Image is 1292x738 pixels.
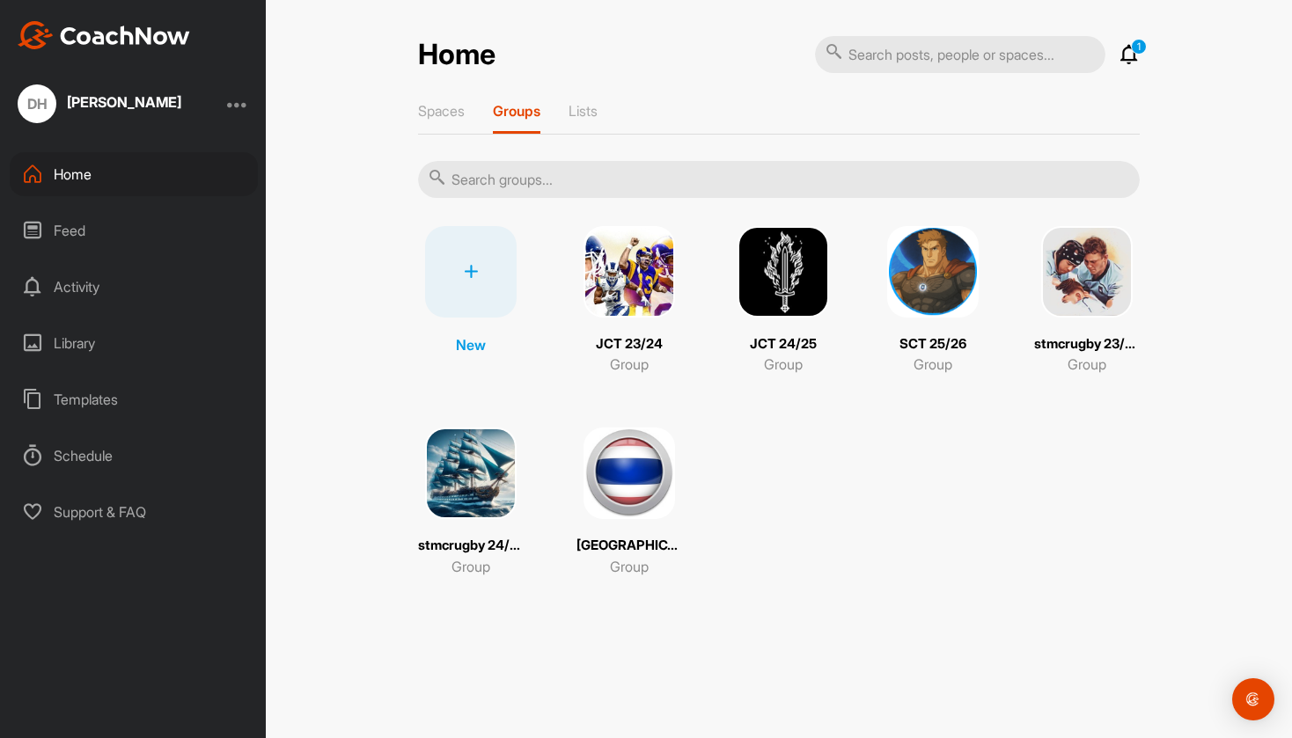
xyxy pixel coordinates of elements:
p: Spaces [418,102,465,120]
p: Groups [493,102,540,120]
img: square_b90eb15de67f1eefe0b0b21331d9e02f.png [584,226,675,318]
div: Open Intercom Messenger [1232,678,1274,720]
p: Group [914,354,952,375]
img: CoachNow [18,21,190,49]
img: square_49093ae6cb5e97559a3e03274f335070.png [887,226,979,318]
div: Schedule [10,434,258,478]
p: JCT 23/24 [596,334,663,354]
img: square_094800913e1700ab30860289191c9c51.png [584,427,675,519]
div: Activity [10,265,258,309]
img: square_0f114a6fe6e5bf606450e2753a1ca1db.png [1041,226,1133,318]
p: 1 [1131,39,1147,55]
input: Search groups... [418,161,1140,198]
p: stmcrugby 23/24 SCT [1034,334,1140,354]
h2: Home [418,38,496,72]
p: Group [610,354,649,375]
p: stmcrugby 24/25 SCT [418,536,524,556]
div: Library [10,321,258,365]
img: square_f429f64e97ee5e6321d621dd056d3411.png [425,427,517,519]
p: Lists [569,102,598,120]
div: Home [10,152,258,196]
div: [PERSON_NAME] [67,95,181,109]
p: Group [451,556,490,577]
p: SCT 25/26 [899,334,966,354]
div: Templates [10,377,258,421]
p: Group [610,556,649,577]
p: JCT 24/25 [750,334,817,354]
p: New [456,334,486,355]
p: Group [764,354,803,375]
img: square_082079f112c3673e1f129100a53fe484.png [738,226,829,318]
input: Search posts, people or spaces... [815,36,1105,73]
div: Feed [10,208,258,252]
p: [GEOGRAPHIC_DATA] 2023 [576,536,682,556]
div: Support & FAQ [10,490,258,534]
div: DH [18,84,56,123]
p: Group [1068,354,1106,375]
